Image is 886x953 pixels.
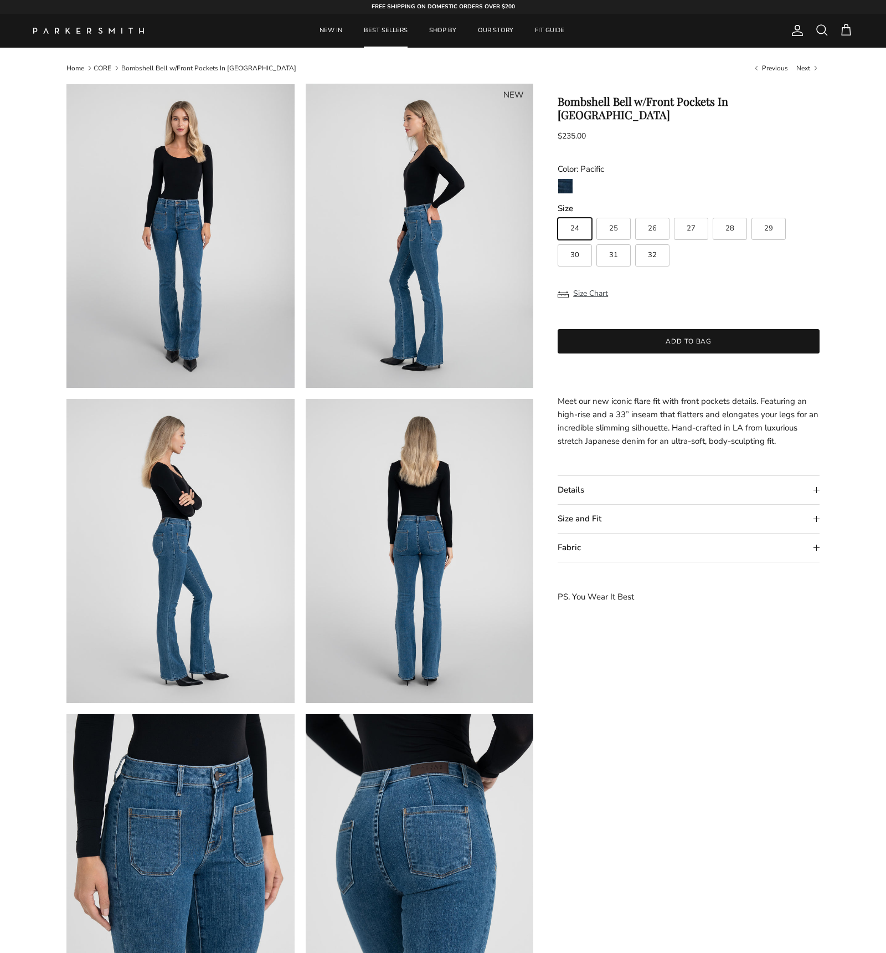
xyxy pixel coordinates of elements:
span: 27 [687,225,696,232]
button: Add to bag [558,329,820,353]
p: PS. You Wear It Best [558,590,820,603]
a: Account [786,24,804,37]
span: 32 [648,252,657,259]
span: 31 [609,252,618,259]
summary: Size and Fit [558,505,820,533]
div: Primary [165,14,719,48]
summary: Details [558,476,820,504]
a: Next [796,63,820,73]
a: Home [66,64,84,73]
span: 25 [609,225,618,232]
a: Bombshell Bell w/Front Pockets In [GEOGRAPHIC_DATA] [121,64,296,73]
span: Meet our new iconic flare fit with front pockets details. [558,396,758,407]
strong: FREE SHIPPING ON DOMESTIC ORDERS OVER $200 [372,3,515,11]
span: 28 [725,225,734,232]
h1: Bombshell Bell w/Front Pockets In [GEOGRAPHIC_DATA] [558,95,820,121]
nav: Breadcrumbs [66,63,820,73]
a: Previous [753,63,788,73]
span: 30 [570,252,579,259]
a: SHOP BY [419,14,466,48]
a: NEW IN [310,14,352,48]
img: Pacific [558,179,573,193]
a: BEST SELLERS [354,14,418,48]
span: Previous [762,64,788,73]
span: 29 [764,225,773,232]
a: Pacific [558,178,573,197]
a: FIT GUIDE [525,14,574,48]
legend: Size [558,203,573,214]
span: 24 [570,225,579,232]
span: $235.00 [558,131,586,141]
a: CORE [94,64,111,73]
span: 26 [648,225,657,232]
a: OUR STORY [468,14,523,48]
button: Size Chart [558,283,608,304]
summary: Fabric [558,534,820,562]
img: Parker Smith [33,28,144,34]
span: Next [796,64,810,73]
div: Color: Pacific [558,162,820,176]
